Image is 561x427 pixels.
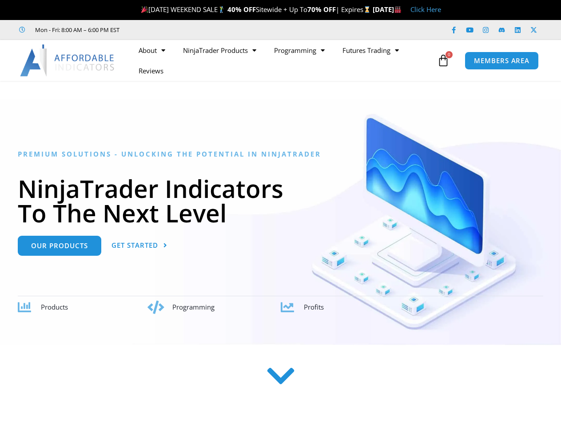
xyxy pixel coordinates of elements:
[410,5,441,14] a: Click Here
[334,40,408,60] a: Futures Trading
[18,176,543,225] h1: NinjaTrader Indicators To The Next Level
[132,25,265,34] iframe: Customer reviews powered by Trustpilot
[130,40,174,60] a: About
[111,236,167,256] a: Get Started
[41,302,68,311] span: Products
[227,5,256,14] strong: 40% OFF
[130,40,435,81] nav: Menu
[18,236,101,256] a: Our Products
[304,302,324,311] span: Profits
[307,5,336,14] strong: 70% OFF
[111,242,158,249] span: Get Started
[394,6,401,13] img: 🏭
[446,51,453,58] span: 0
[141,6,148,13] img: 🎉
[139,5,372,14] span: [DATE] WEEKEND SALE Sitewide + Up To | Expires
[33,24,119,35] span: Mon - Fri: 8:00 AM – 6:00 PM EST
[18,150,543,158] h6: Premium Solutions - Unlocking the Potential in NinjaTrader
[174,40,265,60] a: NinjaTrader Products
[265,40,334,60] a: Programming
[31,242,88,249] span: Our Products
[172,302,215,311] span: Programming
[474,57,529,64] span: MEMBERS AREA
[130,60,172,81] a: Reviews
[364,6,370,13] img: ⌛
[218,6,225,13] img: 🏌️‍♂️
[424,48,463,73] a: 0
[373,5,402,14] strong: [DATE]
[20,44,115,77] img: LogoAI | Affordable Indicators – NinjaTrader
[465,52,539,70] a: MEMBERS AREA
